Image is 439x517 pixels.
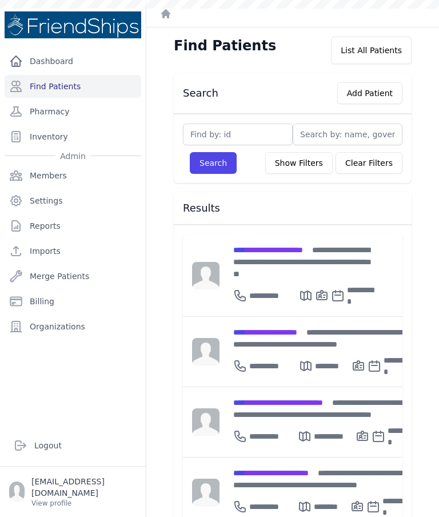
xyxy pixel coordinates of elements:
p: View profile [31,499,137,508]
h3: Results [183,201,402,215]
h3: Search [183,86,218,100]
span: Admin [55,150,90,162]
a: Dashboard [5,50,141,73]
a: Members [5,164,141,187]
img: person-242608b1a05df3501eefc295dc1bc67a.jpg [192,408,219,436]
input: Search by: name, government id or phone [293,124,402,145]
a: Find Patients [5,75,141,98]
a: Logout [9,434,137,457]
a: Inventory [5,125,141,148]
img: Medical Missions EMR [5,11,141,38]
a: Organizations [5,315,141,338]
a: Settings [5,189,141,212]
input: Find by: id [183,124,293,145]
a: [EMAIL_ADDRESS][DOMAIN_NAME] View profile [9,476,137,508]
button: Search [190,152,237,174]
button: Show Filters [265,152,333,174]
div: List All Patients [331,37,412,64]
img: person-242608b1a05df3501eefc295dc1bc67a.jpg [192,262,219,289]
img: person-242608b1a05df3501eefc295dc1bc67a.jpg [192,338,219,365]
a: Pharmacy [5,100,141,123]
a: Merge Patients [5,265,141,288]
a: Billing [5,290,141,313]
img: person-242608b1a05df3501eefc295dc1bc67a.jpg [192,479,219,506]
button: Clear Filters [336,152,402,174]
a: Reports [5,214,141,237]
button: Add Patient [337,82,402,104]
a: Imports [5,240,141,263]
p: [EMAIL_ADDRESS][DOMAIN_NAME] [31,476,137,499]
h1: Find Patients [174,37,276,55]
